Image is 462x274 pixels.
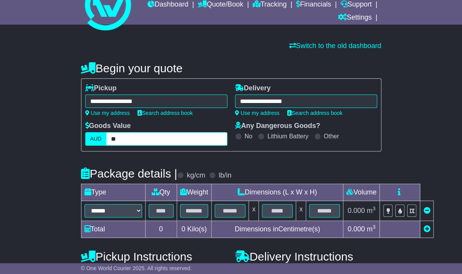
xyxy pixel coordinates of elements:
td: Dimensions (L x W x H) [212,184,343,201]
a: Add new item [423,225,430,233]
label: Other [324,133,339,140]
td: Qty [145,184,177,201]
label: Any Dangerous Goods? [235,122,320,130]
label: Lithium Battery [267,133,308,140]
td: Volume [343,184,380,201]
span: © One World Courier 2025. All rights reserved. [81,265,192,271]
span: 0 [181,225,185,233]
sup: 3 [373,224,376,230]
span: 0.000 [348,225,365,233]
a: Settings [338,12,372,25]
label: Goods Value [85,122,131,130]
h4: Package details | [81,167,177,180]
a: Remove this item [423,207,430,214]
td: x [249,201,259,221]
h4: Delivery Instructions [235,250,381,263]
h4: Begin your quote [81,62,381,75]
td: Dimensions in Centimetre(s) [212,221,343,238]
label: Delivery [235,84,271,93]
a: Switch to the old dashboard [289,42,381,50]
label: lb/in [219,171,231,180]
a: Search address book [287,110,343,116]
h4: Pickup Instructions [81,250,227,263]
sup: 3 [373,206,376,211]
a: Use my address [85,110,130,116]
span: m [367,225,376,233]
span: 0.000 [348,207,365,214]
label: Pickup [85,84,117,93]
a: Use my address [235,110,280,116]
td: Type [81,184,145,201]
a: Search address book [137,110,193,116]
td: Kilo(s) [177,221,212,238]
td: Total [81,221,145,238]
td: 0 [145,221,177,238]
td: x [296,201,306,221]
td: Weight [177,184,212,201]
label: No [245,133,252,140]
label: AUD [85,132,107,146]
label: kg/cm [187,171,205,180]
span: m [367,207,376,214]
